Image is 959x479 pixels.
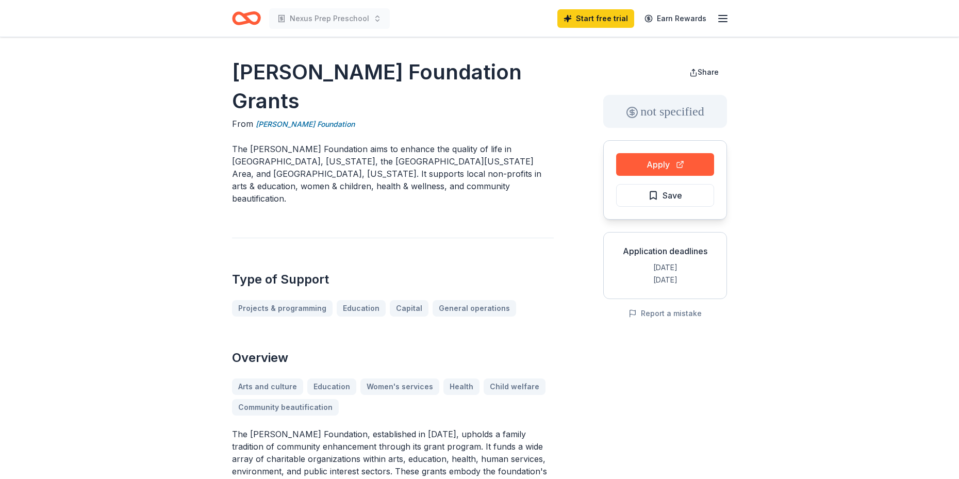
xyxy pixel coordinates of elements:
button: Apply [616,153,714,176]
button: Save [616,184,714,207]
span: Share [698,68,719,76]
div: From [232,118,554,130]
button: Report a mistake [629,307,702,320]
div: Application deadlines [612,245,718,257]
button: Nexus Prep Preschool [269,8,390,29]
div: [DATE] [612,274,718,286]
h1: [PERSON_NAME] Foundation Grants [232,58,554,115]
a: Earn Rewards [638,9,713,28]
a: General operations [433,300,516,317]
span: Nexus Prep Preschool [290,12,369,25]
h2: Type of Support [232,271,554,288]
h2: Overview [232,350,554,366]
span: Save [663,189,682,202]
a: Projects & programming [232,300,333,317]
a: [PERSON_NAME] Foundation [256,118,355,130]
a: Start free trial [557,9,634,28]
button: Share [681,62,727,82]
a: Home [232,6,261,30]
div: not specified [603,95,727,128]
a: Capital [390,300,428,317]
a: Education [337,300,386,317]
p: The [PERSON_NAME] Foundation aims to enhance the quality of life in [GEOGRAPHIC_DATA], [US_STATE]... [232,143,554,205]
div: [DATE] [612,261,718,274]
